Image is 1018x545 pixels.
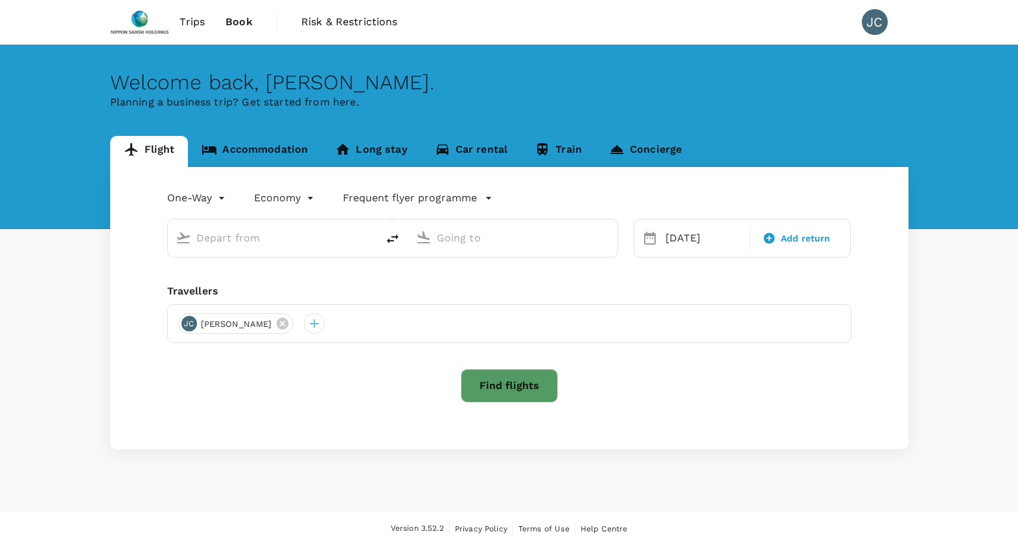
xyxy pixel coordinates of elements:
div: JC [862,9,888,35]
span: Risk & Restrictions [301,14,398,30]
span: Privacy Policy [455,524,507,533]
div: [DATE] [660,225,747,251]
button: Find flights [461,369,558,403]
input: Going to [437,228,590,248]
p: Frequent flyer programme [343,190,477,206]
div: JC [181,316,197,331]
img: Nippon Sanso Holdings Singapore Pte Ltd [110,8,170,36]
a: Help Centre [581,522,628,536]
div: JC[PERSON_NAME] [178,313,294,334]
button: Open [608,236,611,239]
button: delete [377,223,408,254]
span: Help Centre [581,524,628,533]
a: Accommodation [188,136,321,167]
span: Book [226,14,253,30]
div: One-Way [167,188,228,208]
div: Economy [254,188,317,208]
a: Terms of Use [518,522,570,536]
span: Version 3.52.2 [391,522,444,535]
a: Privacy Policy [455,522,507,536]
a: Train [521,136,596,167]
span: Add return [781,232,831,245]
span: Terms of Use [518,524,570,533]
a: Long stay [321,136,421,167]
button: Open [368,236,371,239]
span: [PERSON_NAME] [193,318,280,331]
div: Welcome back , [PERSON_NAME] . [110,71,908,95]
p: Planning a business trip? Get started from here. [110,95,908,110]
input: Depart from [196,228,350,248]
button: Frequent flyer programme [343,190,492,206]
a: Car rental [421,136,522,167]
a: Concierge [596,136,695,167]
a: Flight [110,136,189,167]
div: Travellers [167,284,851,299]
span: Trips [179,14,205,30]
